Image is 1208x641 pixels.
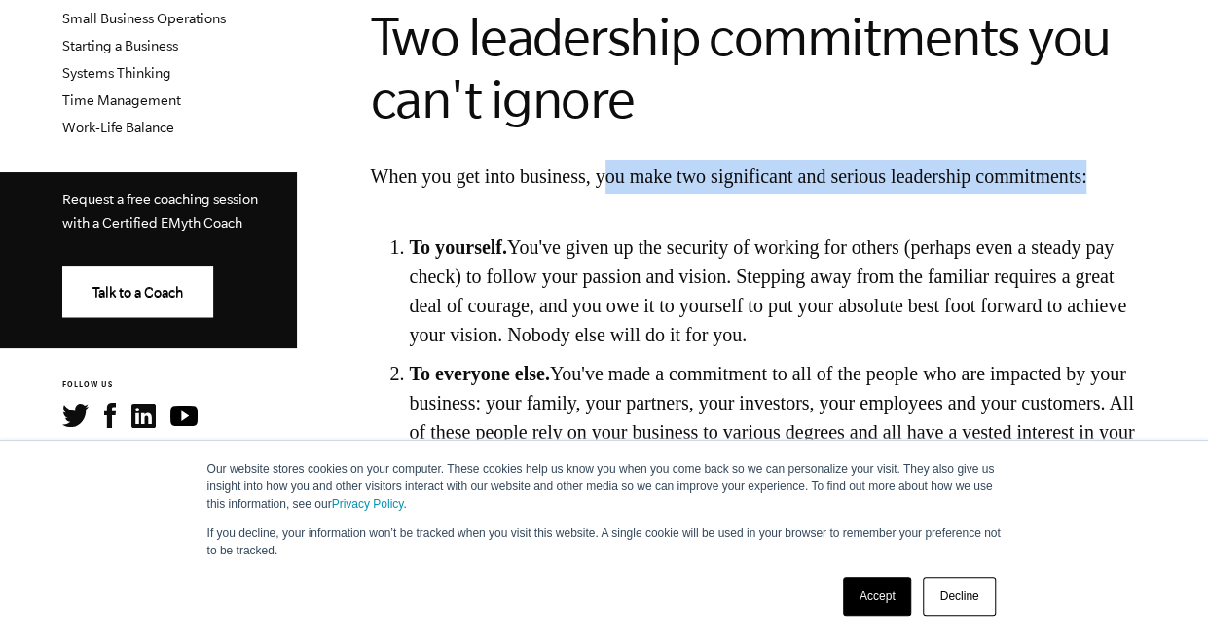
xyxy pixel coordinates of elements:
img: LinkedIn [131,404,156,428]
span: Talk to a Coach [92,285,183,301]
a: Starting a Business [62,38,178,53]
a: Time Management [62,92,181,108]
a: Work-Life Balance [62,120,174,135]
img: Facebook [104,403,116,428]
p: When you get into business, you make two significant and serious leadership commitments: [371,160,1150,194]
h6: FOLLOW US [62,379,297,392]
h2: Two leadership commitments you can't ignore [371,6,1150,130]
strong: To yourself. [410,236,507,258]
a: Small Business Operations [62,11,226,26]
li: You've made a commitment to all of the people who are impacted by your business: your family, you... [410,359,1150,476]
a: Privacy Policy [332,497,404,511]
p: If you decline, your information won’t be tracked when you visit this website. A single cookie wi... [207,524,1002,559]
img: Twitter [62,404,89,427]
a: Decline [923,577,995,616]
p: Request a free coaching session with a Certified EMyth Coach [62,188,266,234]
a: Talk to a Coach [62,266,213,317]
strong: To everyone else. [410,363,550,384]
a: Accept [843,577,912,616]
li: You've given up the security of working for others (perhaps even a steady pay check) to follow yo... [410,232,1150,349]
p: Our website stores cookies on your computer. These cookies help us know you when you come back so... [207,460,1002,513]
img: YouTube [170,406,198,426]
a: Systems Thinking [62,65,171,81]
